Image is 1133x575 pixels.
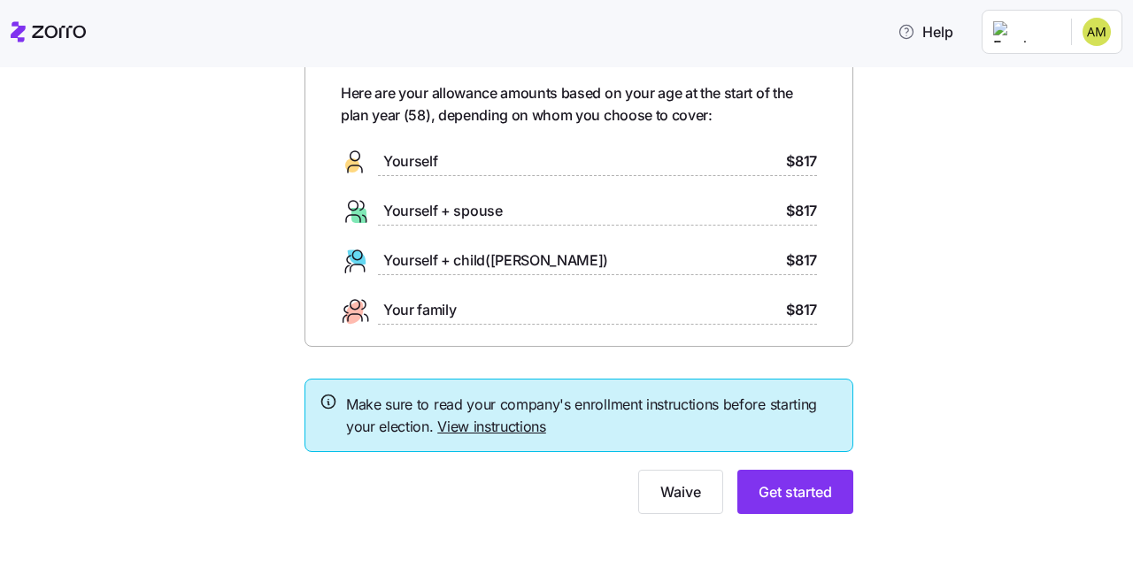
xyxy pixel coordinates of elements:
[786,249,817,272] span: $817
[786,150,817,172] span: $817
[898,21,953,42] span: Help
[346,394,838,438] span: Make sure to read your company's enrollment instructions before starting your election.
[737,470,853,514] button: Get started
[383,200,503,222] span: Yourself + spouse
[786,299,817,321] span: $817
[786,200,817,222] span: $817
[638,470,723,514] button: Waive
[883,14,967,50] button: Help
[993,21,1057,42] img: Employer logo
[437,418,546,435] a: View instructions
[383,150,437,172] span: Yourself
[1083,18,1111,46] img: 87dd019017f41c585e2fce2505427222
[383,249,608,272] span: Yourself + child([PERSON_NAME])
[341,82,817,126] span: Here are your allowance amounts based on your age at the start of the plan year ( 58 ), depending...
[383,299,456,321] span: Your family
[660,481,701,502] span: Waive
[759,481,832,502] span: Get started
